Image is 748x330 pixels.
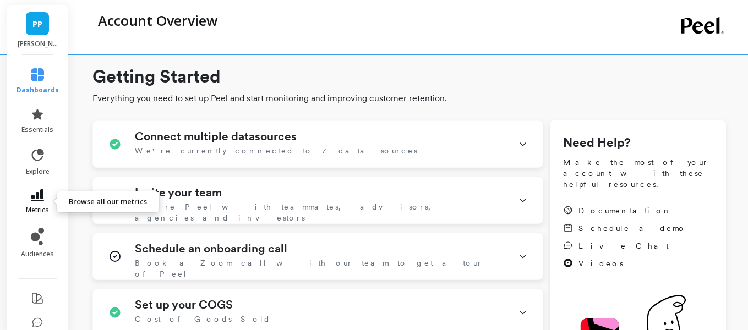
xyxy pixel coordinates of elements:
[563,205,686,216] a: Documentation
[563,157,713,190] span: Make the most of your account with these helpful resources.
[135,130,297,143] h1: Connect multiple datasources
[563,223,686,234] a: Schedule a demo
[578,240,669,251] span: Live Chat
[578,223,686,234] span: Schedule a demo
[578,258,623,269] span: Videos
[18,40,58,48] p: Porter Road - porterroad.myshopify.com
[135,201,505,223] span: Share Peel with teammates, advisors, agencies and investors
[135,186,222,199] h1: Invite your team
[21,125,53,134] span: essentials
[98,11,217,30] p: Account Overview
[135,257,505,279] span: Book a Zoom call with our team to get a tour of Peel
[135,145,417,156] span: We're currently connected to 7 data sources
[26,206,49,215] span: metrics
[21,250,54,258] span: audiences
[563,134,713,152] h1: Need Help?
[578,205,672,216] span: Documentation
[563,258,686,269] a: Videos
[26,167,50,176] span: explore
[17,86,59,95] span: dashboards
[135,313,271,324] span: Cost of Goods Sold
[32,18,42,30] span: PP
[92,92,726,105] span: Everything you need to set up Peel and start monitoring and improving customer retention.
[92,63,726,90] h1: Getting Started
[135,242,287,255] h1: Schedule an onboarding call
[135,298,233,311] h1: Set up your COGS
